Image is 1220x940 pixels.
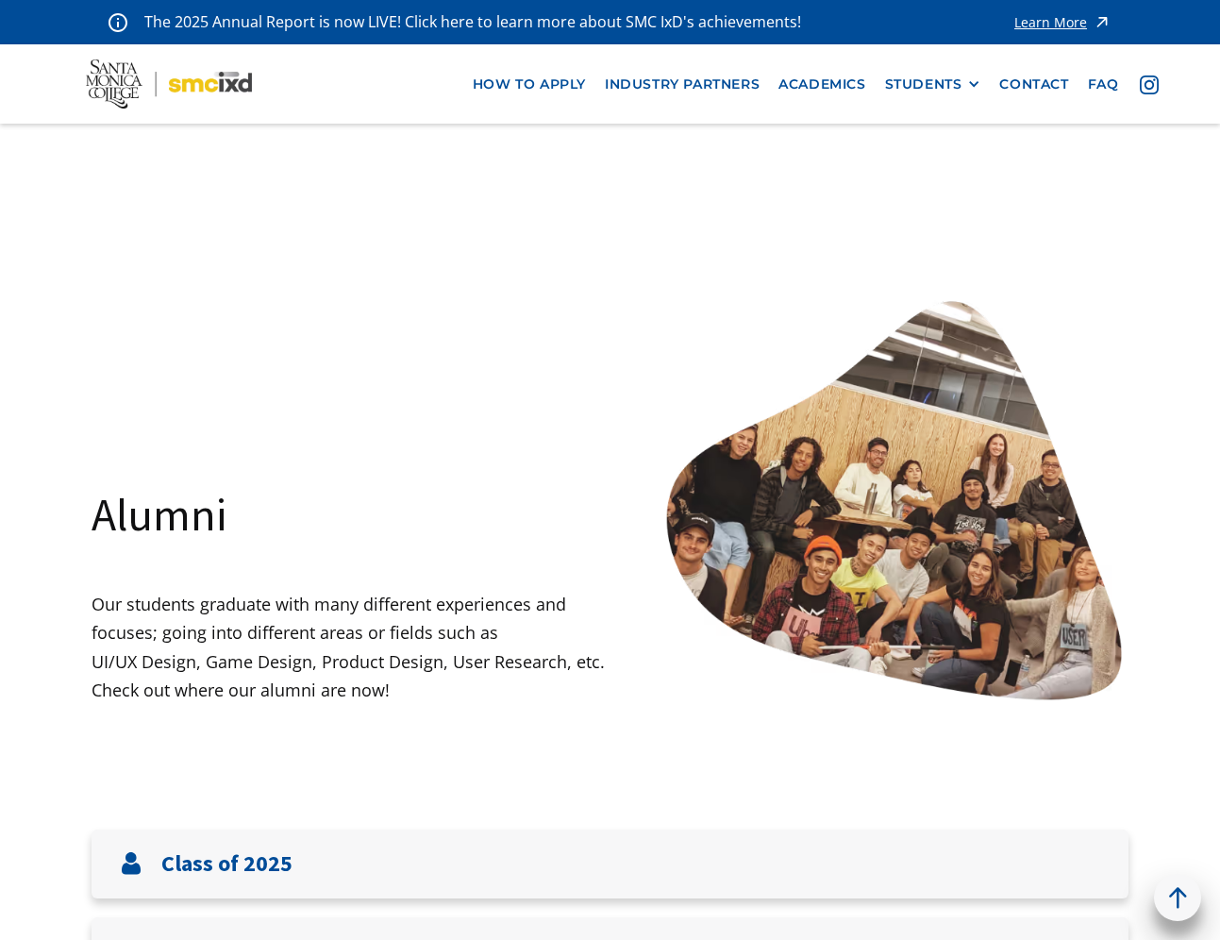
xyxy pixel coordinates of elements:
img: icon - instagram [1140,76,1159,94]
a: industry partners [595,67,769,102]
p: The 2025 Annual Report is now LIVE! Click here to learn more about SMC IxD's achievements! [144,9,803,35]
p: Our students graduate with many different experiences and focuses; going into different areas or ... [92,590,610,705]
a: how to apply [463,67,595,102]
a: back to top [1154,874,1201,921]
h1: Alumni [92,485,226,544]
img: icon - information - alert [109,12,127,32]
a: faq [1078,67,1128,102]
img: User icon [120,852,142,875]
img: Santa Monica College - SMC IxD logo [86,59,253,109]
a: Academics [769,67,875,102]
img: icon - arrow - alert [1093,9,1111,35]
img: Santa Monica College IxD Students engaging with industry [643,265,1162,752]
a: Learn More [1014,9,1111,35]
a: contact [990,67,1078,102]
div: STUDENTS [885,76,962,92]
h3: Class of 2025 [161,850,292,878]
div: STUDENTS [885,76,981,92]
div: Learn More [1014,16,1087,29]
